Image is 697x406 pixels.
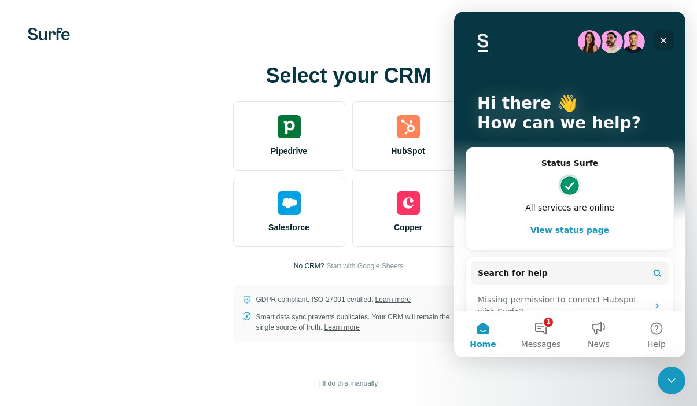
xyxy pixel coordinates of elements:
button: I’ll do this manually [311,375,386,392]
iframe: Intercom live chat [454,12,685,357]
img: pipedrive's logo [278,115,301,138]
a: Learn more [375,296,411,304]
span: Pipedrive [271,145,307,157]
span: Salesforce [268,222,309,233]
img: hubspot's logo [397,115,420,138]
span: HubSpot [391,145,425,157]
img: Surfe's logo [28,28,70,40]
p: No CRM? [294,261,324,271]
p: Smart data sync prevents duplicates. Your CRM will remain the single source of truth. [256,312,455,333]
p: GDPR compliant. ISO-27001 certified. [256,294,411,305]
iframe: Intercom live chat [658,367,685,394]
a: Learn more [324,323,360,331]
span: I’ll do this manually [319,378,378,389]
img: copper's logo [397,191,420,215]
button: Start with Google Sheets [326,261,403,271]
h1: Select your CRM [233,64,464,87]
img: salesforce's logo [278,191,301,215]
span: Copper [394,222,422,233]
